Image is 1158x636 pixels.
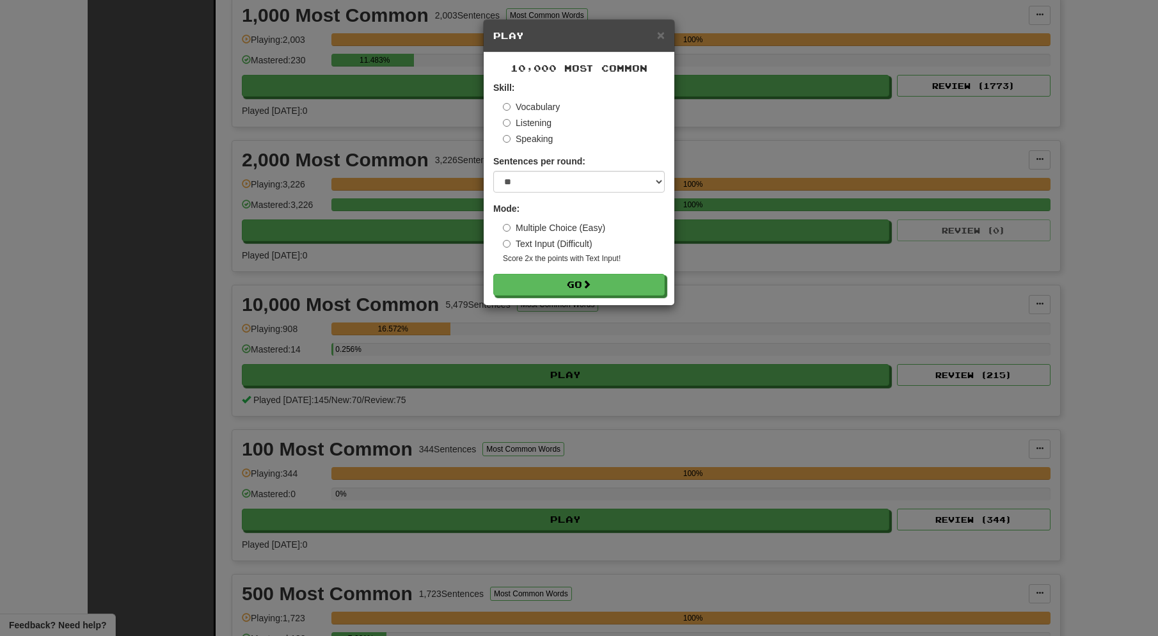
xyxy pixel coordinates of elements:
[657,28,665,42] button: Close
[503,135,511,143] input: Speaking
[503,119,511,127] input: Listening
[503,132,553,145] label: Speaking
[503,103,511,111] input: Vocabulary
[511,63,647,74] span: 10,000 Most Common
[503,253,665,264] small: Score 2x the points with Text Input !
[657,28,665,42] span: ×
[503,221,605,234] label: Multiple Choice (Easy)
[493,29,665,42] h5: Play
[503,240,511,248] input: Text Input (Difficult)
[503,224,511,232] input: Multiple Choice (Easy)
[493,83,514,93] strong: Skill:
[503,116,551,129] label: Listening
[493,155,585,168] label: Sentences per round:
[493,203,520,214] strong: Mode:
[503,100,560,113] label: Vocabulary
[493,274,665,296] button: Go
[503,237,592,250] label: Text Input (Difficult)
